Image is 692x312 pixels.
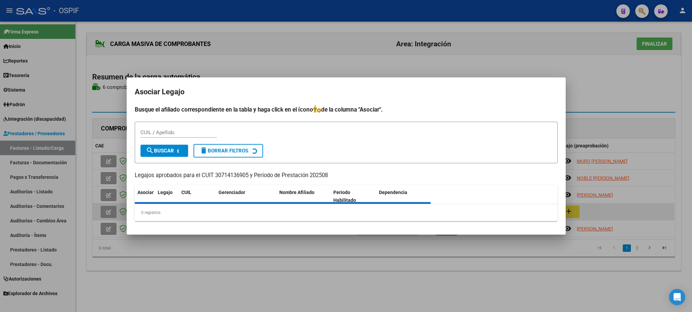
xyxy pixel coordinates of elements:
span: Legajo [158,190,173,195]
span: Buscar [146,148,174,154]
span: Gerenciador [219,190,245,195]
datatable-header-cell: Asociar [135,185,155,208]
span: Asociar [137,190,154,195]
datatable-header-cell: Legajo [155,185,179,208]
span: Borrar Filtros [200,148,248,154]
datatable-header-cell: Gerenciador [216,185,277,208]
span: Periodo Habilitado [333,190,356,203]
button: Borrar Filtros [194,144,263,158]
span: Dependencia [379,190,407,195]
datatable-header-cell: Periodo Habilitado [331,185,376,208]
span: Nombre Afiliado [279,190,314,195]
h4: Busque el afiliado correspondiente en la tabla y haga click en el ícono de la columna "Asociar". [135,105,558,114]
mat-icon: search [146,146,154,154]
span: CUIL [181,190,191,195]
h2: Asociar Legajo [135,86,558,98]
div: 0 registros [135,204,558,221]
datatable-header-cell: Dependencia [376,185,431,208]
div: Open Intercom Messenger [669,289,685,305]
p: Legajos aprobados para el CUIT 30714136905 y Período de Prestación 202508 [135,171,558,180]
mat-icon: delete [200,146,208,154]
datatable-header-cell: CUIL [179,185,216,208]
datatable-header-cell: Nombre Afiliado [277,185,331,208]
button: Buscar [140,145,188,157]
